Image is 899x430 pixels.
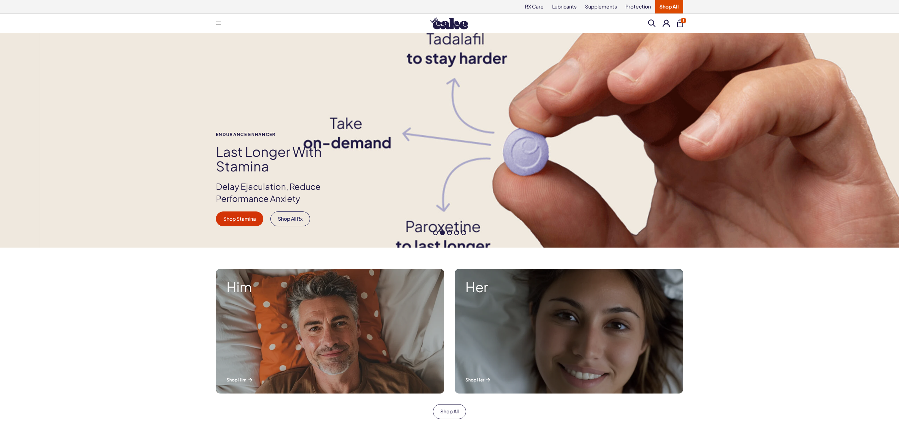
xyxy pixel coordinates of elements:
a: A man smiling while lying in bed. Him Shop Him [211,264,450,399]
a: Shop All Rx [270,211,310,226]
span: 1 [681,18,686,23]
a: A woman smiling while lying in bed. Her Shop Her [450,264,688,399]
a: Shop All [433,404,466,419]
p: Delay Ejaculation, Reduce Performance Anxiety [216,181,351,204]
button: 1 [677,19,683,27]
a: Shop Stamina [216,211,263,226]
img: Hello Cake [430,17,468,29]
strong: Him [227,279,434,294]
span: Endurance Enhancer [216,132,351,137]
h1: Last Longer with Stamina [216,144,351,174]
p: Shop Her [465,377,672,383]
p: Shop Him [227,377,434,383]
strong: Her [465,279,672,294]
